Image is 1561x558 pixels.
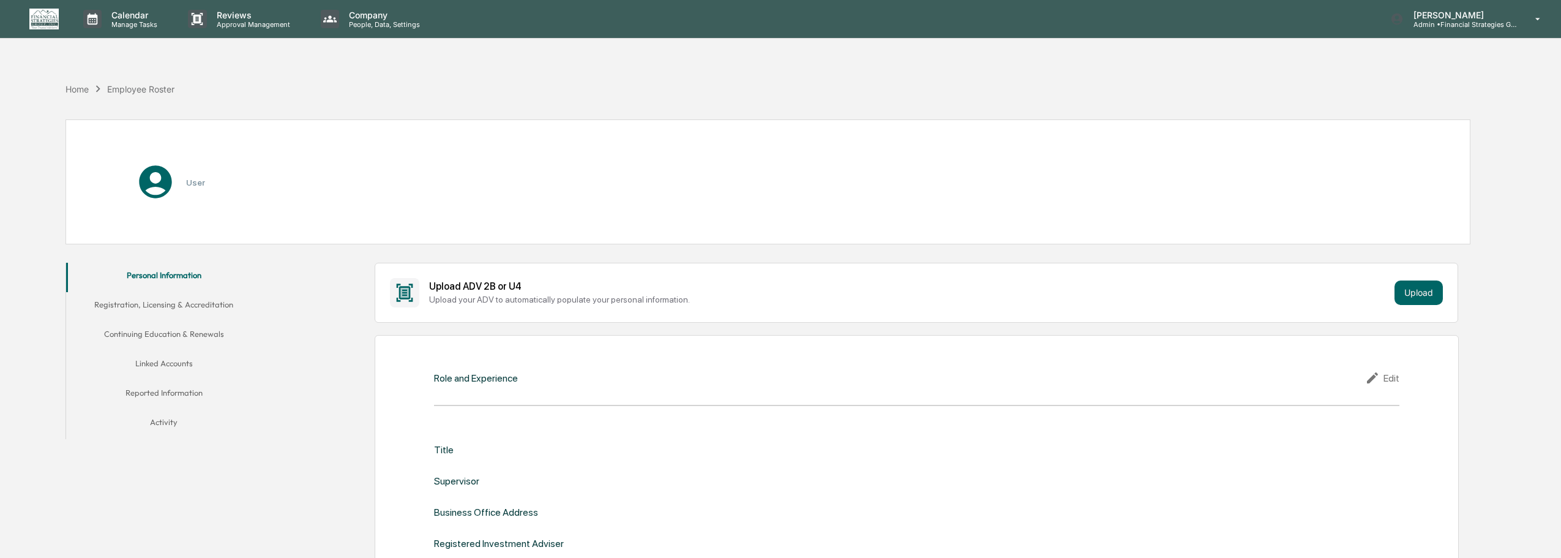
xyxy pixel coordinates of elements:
button: Personal Information [66,263,262,292]
button: Upload [1394,281,1443,305]
p: [PERSON_NAME] [1404,10,1518,20]
img: logo [29,9,59,29]
button: Continuing Education & Renewals [66,322,262,351]
div: Home [66,84,89,94]
div: Business Office Address [434,507,538,518]
div: Title [434,444,454,456]
button: Activity [66,410,262,439]
div: Registered Investment Adviser [434,538,564,549]
div: secondary tabs example [66,263,262,439]
p: Approval Management [207,20,296,29]
button: Linked Accounts [66,351,262,380]
h3: User [186,178,205,187]
div: Supervisor [434,475,479,487]
p: Company [339,10,426,20]
p: Reviews [207,10,296,20]
div: Upload ADV 2B or U4 [429,281,1390,292]
button: Reported Information [66,380,262,410]
div: Role and Experience [434,372,518,384]
p: Admin • Financial Strategies Group (FSG) [1404,20,1518,29]
p: People, Data, Settings [339,20,426,29]
p: Manage Tasks [102,20,163,29]
div: Upload your ADV to automatically populate your personal information. [429,295,1390,304]
div: Edit [1365,371,1399,385]
button: Registration, Licensing & Accreditation [66,292,262,322]
div: Employee Roster [107,84,174,94]
p: Calendar [102,10,163,20]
